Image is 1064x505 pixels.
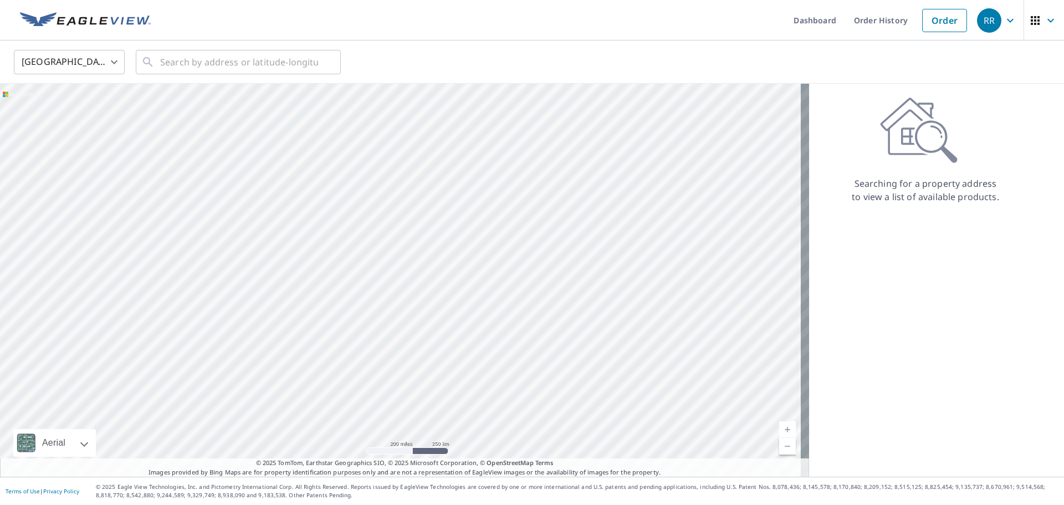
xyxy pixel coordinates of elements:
[39,429,69,457] div: Aerial
[487,458,533,467] a: OpenStreetMap
[977,8,1001,33] div: RR
[922,9,967,32] a: Order
[535,458,554,467] a: Terms
[20,12,151,29] img: EV Logo
[43,487,79,495] a: Privacy Policy
[779,421,796,438] a: Current Level 5, Zoom In
[13,429,96,457] div: Aerial
[779,438,796,455] a: Current Level 5, Zoom Out
[160,47,318,78] input: Search by address or latitude-longitude
[851,177,1000,203] p: Searching for a property address to view a list of available products.
[14,47,125,78] div: [GEOGRAPHIC_DATA]
[256,458,554,468] span: © 2025 TomTom, Earthstar Geographics SIO, © 2025 Microsoft Corporation, ©
[6,487,40,495] a: Terms of Use
[6,488,79,494] p: |
[96,483,1058,499] p: © 2025 Eagle View Technologies, Inc. and Pictometry International Corp. All Rights Reserved. Repo...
